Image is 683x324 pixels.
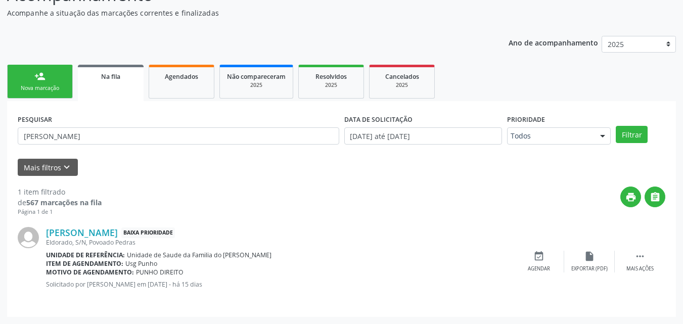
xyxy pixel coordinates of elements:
i:  [650,192,661,203]
div: Eldorado, S/N, Povoado Pedras [46,238,514,247]
div: Mais ações [626,265,654,272]
div: Página 1 de 1 [18,208,102,216]
div: Agendar [528,265,550,272]
i: keyboard_arrow_down [61,162,72,173]
i: event_available [533,251,544,262]
input: Nome, CNS [18,127,339,145]
span: Baixa Prioridade [121,227,175,238]
b: Unidade de referência: [46,251,125,259]
i:  [634,251,646,262]
span: Cancelados [385,72,419,81]
a: [PERSON_NAME] [46,227,118,238]
label: PESQUISAR [18,112,52,127]
span: Não compareceram [227,72,286,81]
span: Unidade de Saude da Familia do [PERSON_NAME] [127,251,271,259]
div: person_add [34,71,45,82]
span: Na fila [101,72,120,81]
b: Motivo de agendamento: [46,268,134,276]
input: Selecione um intervalo [344,127,503,145]
label: DATA DE SOLICITAÇÃO [344,112,413,127]
div: 1 item filtrado [18,187,102,197]
i: insert_drive_file [584,251,595,262]
button: Filtrar [616,126,648,143]
div: de [18,197,102,208]
b: Item de agendamento: [46,259,123,268]
div: 2025 [227,81,286,89]
i: print [625,192,636,203]
span: PUNHO DIREITO [136,268,184,276]
p: Ano de acompanhamento [509,36,598,49]
div: 2025 [377,81,427,89]
strong: 567 marcações na fila [26,198,102,207]
img: img [18,227,39,248]
label: Prioridade [507,112,545,127]
span: Agendados [165,72,198,81]
div: Nova marcação [15,84,65,92]
button: Mais filtroskeyboard_arrow_down [18,159,78,176]
div: 2025 [306,81,356,89]
div: Exportar (PDF) [571,265,608,272]
p: Solicitado por [PERSON_NAME] em [DATE] - há 15 dias [46,280,514,289]
span: Resolvidos [315,72,347,81]
p: Acompanhe a situação das marcações correntes e finalizadas [7,8,475,18]
span: Usg Punho [125,259,157,268]
button: print [620,187,641,207]
span: Todos [511,131,590,141]
button:  [645,187,665,207]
